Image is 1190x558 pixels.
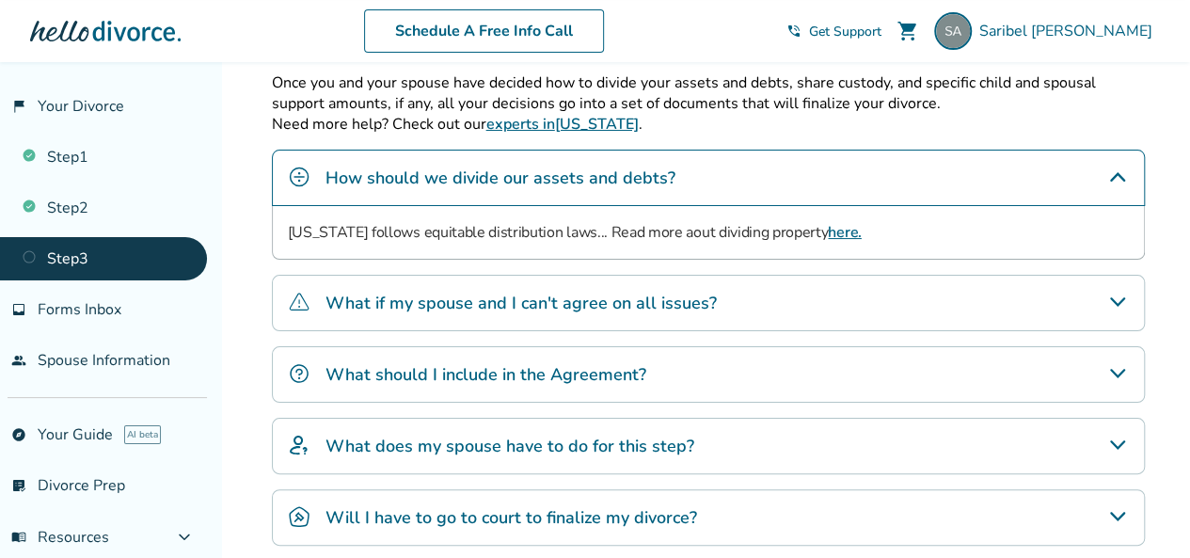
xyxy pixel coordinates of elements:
a: phone_in_talkGet Support [786,23,881,40]
img: saribelaguirre777@gmail.com [934,12,972,50]
p: Need more help? Check out our . [272,114,1145,135]
img: Will I have to go to court to finalize my divorce? [288,505,310,528]
span: menu_book [11,530,26,545]
span: Resources [11,527,109,548]
span: phone_in_talk [786,24,801,39]
img: What should I include in the Agreement? [288,362,310,385]
h4: Will I have to go to court to finalize my divorce? [325,505,697,530]
span: shopping_cart [896,20,919,42]
span: Forms Inbox [38,299,121,320]
div: Will I have to go to court to finalize my divorce? [272,489,1145,546]
p: [US_STATE] follows equitable distribution laws... Read more aout dividing property [288,221,1129,244]
span: explore [11,427,26,442]
div: What does my spouse have to do for this step? [272,418,1145,474]
img: What does my spouse have to do for this step? [288,434,310,456]
div: What if my spouse and I can't agree on all issues? [272,275,1145,331]
h4: How should we divide our assets and debts? [325,166,675,190]
span: flag_2 [11,99,26,114]
iframe: Chat Widget [1096,468,1190,558]
img: How should we divide our assets and debts? [288,166,310,188]
h4: What should I include in the Agreement? [325,362,646,387]
div: Once you and your spouse have decided how to divide your assets and debts, share custody, and spe... [272,72,1145,114]
img: What if my spouse and I can't agree on all issues? [288,291,310,313]
div: How should we divide our assets and debts? [272,150,1145,206]
h4: What if my spouse and I can't agree on all issues? [325,291,717,315]
span: inbox [11,302,26,317]
span: people [11,353,26,368]
h4: What does my spouse have to do for this step? [325,434,694,458]
a: Schedule A Free Info Call [364,9,604,53]
div: What should I include in the Agreement? [272,346,1145,403]
span: Get Support [809,23,881,40]
span: Saribel [PERSON_NAME] [979,21,1160,41]
a: experts in[US_STATE] [486,114,639,135]
span: expand_more [173,526,196,549]
span: list_alt_check [11,478,26,493]
a: here. [828,222,861,243]
span: AI beta [124,425,161,444]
